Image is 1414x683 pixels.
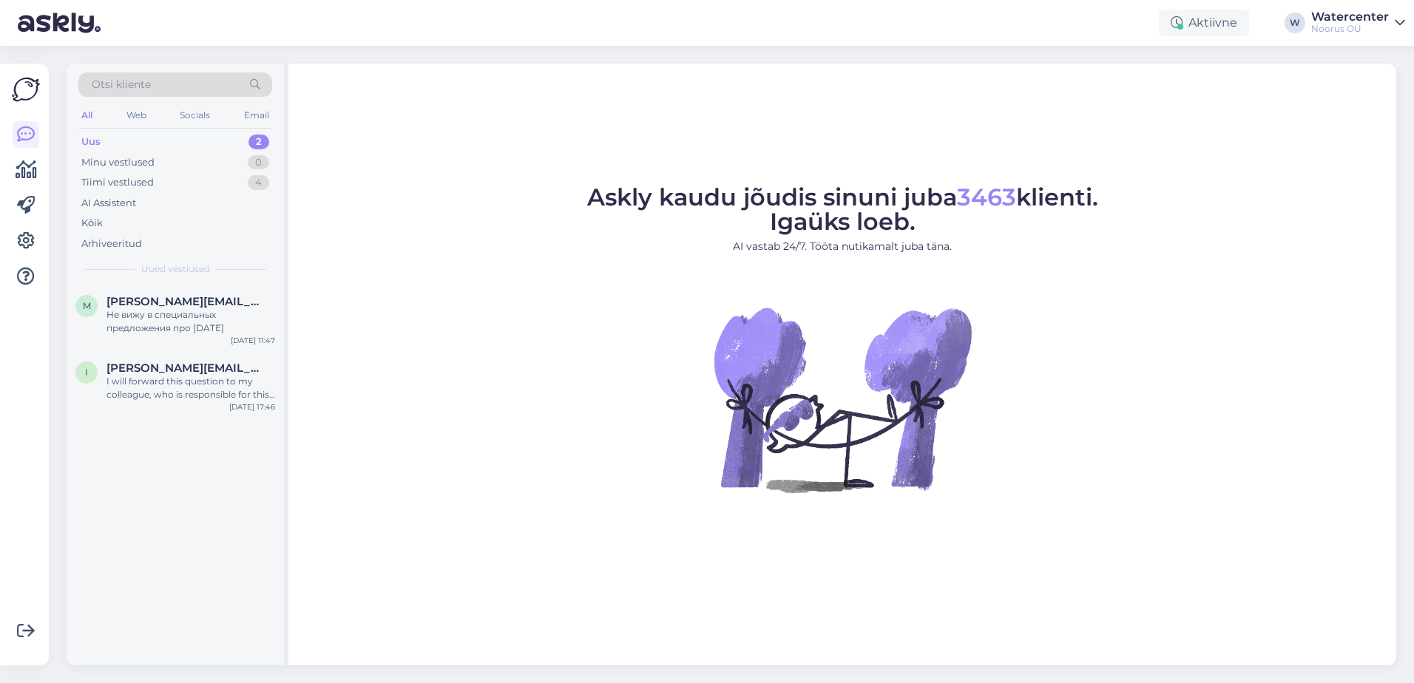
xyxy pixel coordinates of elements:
[106,361,260,375] span: ingrid.jasmin08@gmail.com
[81,135,101,149] div: Uus
[241,106,272,125] div: Email
[229,401,275,412] div: [DATE] 17:46
[1311,11,1389,23] div: Watercenter
[248,175,269,190] div: 4
[78,106,95,125] div: All
[92,77,151,92] span: Otsi kliente
[587,239,1098,254] p: AI vastab 24/7. Tööta nutikamalt juba täna.
[1311,23,1389,35] div: Noorus OÜ
[81,196,136,211] div: AI Assistent
[248,155,269,170] div: 0
[81,216,103,231] div: Kõik
[81,237,142,251] div: Arhiveeritud
[12,75,40,103] img: Askly Logo
[1285,13,1305,33] div: W
[177,106,213,125] div: Socials
[106,295,260,308] span: Maria.trutneva87@gmail.com
[81,155,155,170] div: Minu vestlused
[248,135,269,149] div: 2
[709,266,975,532] img: No Chat active
[1159,10,1249,36] div: Aktiivne
[106,308,275,335] div: Не вижу в специальных предложения про [DATE]
[957,183,1016,211] span: 3463
[231,335,275,346] div: [DATE] 11:47
[1311,11,1405,35] a: WatercenterNoorus OÜ
[106,375,275,401] div: I will forward this question to my colleague, who is responsible for this. The reply will be here...
[85,367,88,378] span: i
[124,106,149,125] div: Web
[587,183,1098,236] span: Askly kaudu jõudis sinuni juba klienti. Igaüks loeb.
[83,300,91,311] span: M
[81,175,154,190] div: Tiimi vestlused
[141,262,210,276] span: Uued vestlused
